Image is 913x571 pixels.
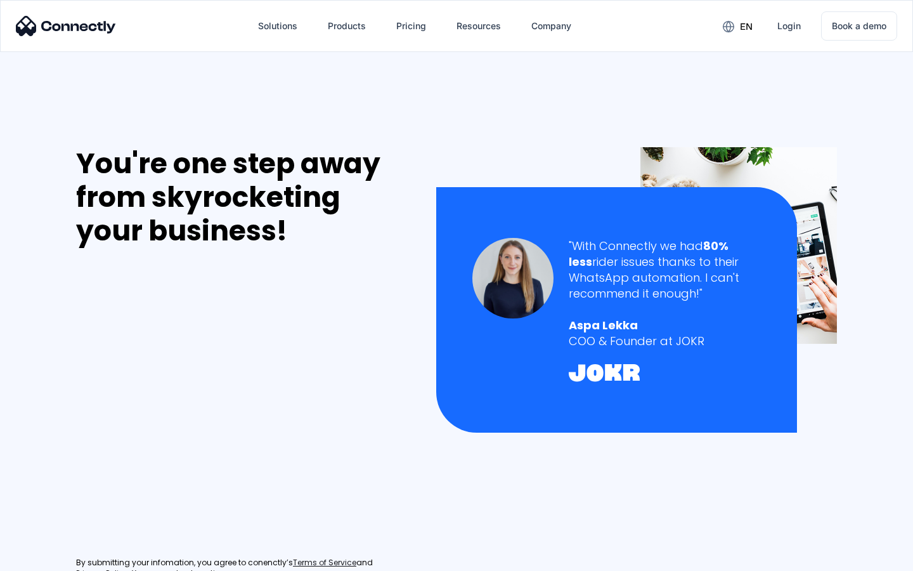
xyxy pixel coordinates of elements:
[13,549,76,567] aside: Language selected: English
[531,17,571,35] div: Company
[569,238,761,302] div: "With Connectly we had rider issues thanks to their WhatsApp automation. I can't recommend it eno...
[740,18,753,36] div: en
[258,17,297,35] div: Solutions
[569,333,761,349] div: COO & Founder at JOKR
[569,238,728,270] strong: 80% less
[76,263,266,542] iframe: Form 0
[821,11,897,41] a: Book a demo
[16,16,116,36] img: Connectly Logo
[777,17,801,35] div: Login
[386,11,436,41] a: Pricing
[293,558,356,568] a: Terms of Service
[25,549,76,567] ul: Language list
[569,317,638,333] strong: Aspa Lekka
[328,17,366,35] div: Products
[76,147,410,247] div: You're one step away from skyrocketing your business!
[396,17,426,35] div: Pricing
[767,11,811,41] a: Login
[456,17,501,35] div: Resources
